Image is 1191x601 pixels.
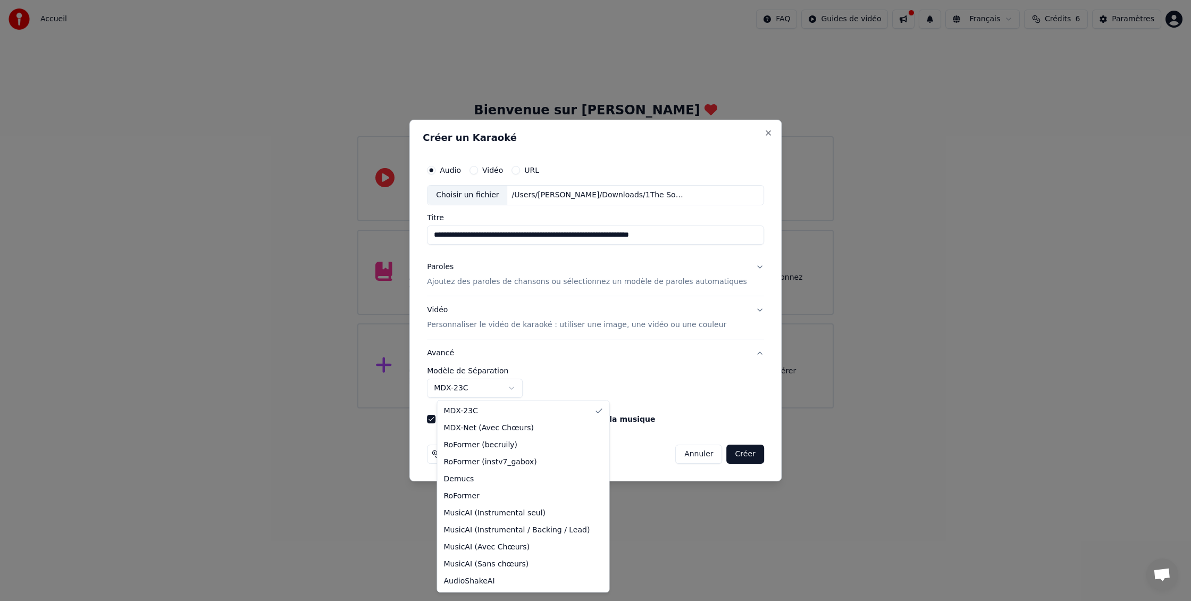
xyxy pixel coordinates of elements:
span: MDX-Net (Avec Chœurs) [444,423,534,433]
span: Demucs [444,474,474,485]
span: RoFormer [444,491,480,502]
span: MusicAI (Instrumental seul) [444,508,546,519]
span: MDX-23C [444,406,478,416]
span: RoFormer (becruily) [444,440,518,450]
span: MusicAI (Instrumental / Backing / Lead) [444,525,590,536]
span: AudioShakeAI [444,576,495,587]
span: RoFormer (instv7_gabox) [444,457,537,468]
span: MusicAI (Avec Chœurs) [444,542,530,553]
span: MusicAI (Sans chœurs) [444,559,529,570]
